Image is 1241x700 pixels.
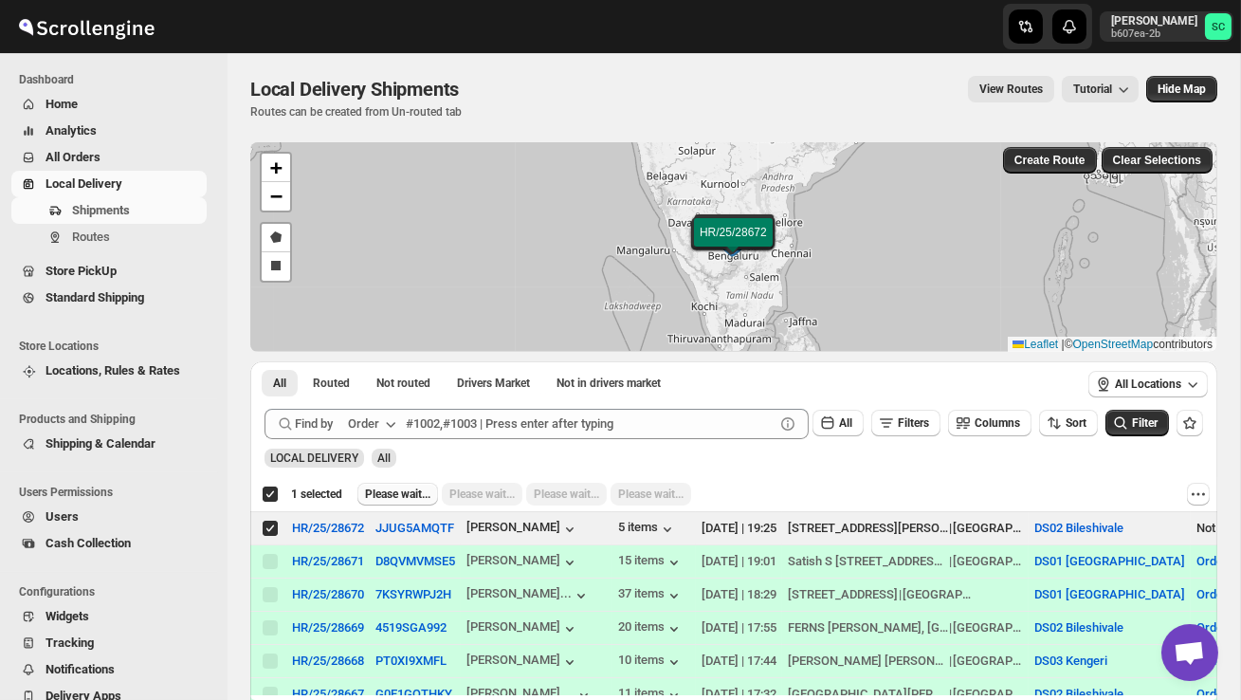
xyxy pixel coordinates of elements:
[262,182,290,211] a: Zoom out
[788,519,1024,538] div: |
[720,233,748,254] img: Marker
[618,520,677,539] button: 5 items
[975,416,1020,430] span: Columns
[46,264,117,278] span: Store PickUp
[1062,338,1065,351] span: |
[903,585,973,604] div: [GEOGRAPHIC_DATA]
[301,370,361,396] button: Routed
[618,553,684,572] button: 15 items
[11,224,207,250] button: Routes
[348,414,379,433] div: Order
[1146,76,1217,102] button: Map action label
[292,654,364,668] button: HR/25/28668
[262,224,290,252] a: Draw a polygon
[1003,147,1097,174] button: Create Route
[262,252,290,281] a: Draw a rectangle
[618,619,684,638] div: 20 items
[365,370,442,396] button: Unrouted
[466,619,579,638] div: [PERSON_NAME]
[292,620,364,635] button: HR/25/28669
[19,485,214,500] span: Users Permissions
[1161,624,1218,681] div: Open chat
[11,144,207,171] button: All Orders
[839,416,852,430] span: All
[72,203,130,217] span: Shipments
[702,552,776,571] div: [DATE] | 19:01
[46,290,144,304] span: Standard Shipping
[11,197,207,224] button: Shipments
[979,82,1043,97] span: View Routes
[788,552,949,571] div: Satish S [STREET_ADDRESS][GEOGRAPHIC_DATA][PERSON_NAME]
[46,363,180,378] span: Locations, Rules & Rates
[1014,153,1086,168] span: Create Route
[11,91,207,118] button: Home
[19,412,214,427] span: Products and Shipping
[46,97,78,111] span: Home
[46,436,155,451] span: Shipping & Calendar
[1132,416,1158,430] span: Filter
[466,520,579,539] button: [PERSON_NAME]
[375,587,451,601] button: 7KSYRWPJ2H
[1066,416,1086,430] span: Sort
[721,231,749,252] img: Marker
[702,618,776,637] div: [DATE] | 17:55
[262,154,290,182] a: Zoom in
[953,519,1023,538] div: [GEOGRAPHIC_DATA]
[11,603,207,630] button: Widgets
[812,410,864,436] button: All
[1034,654,1107,668] button: DS03 Kengeri
[376,376,430,391] span: Not routed
[11,358,207,384] button: Locations, Rules & Rates
[545,370,672,396] button: Un-claimable
[375,654,447,668] button: PT0XI9XMFL
[1088,371,1208,397] button: All Locations
[618,653,684,672] div: 10 items
[1111,13,1197,28] p: [PERSON_NAME]
[337,409,411,439] button: Order
[953,618,1023,637] div: [GEOGRAPHIC_DATA]
[446,370,541,396] button: Claimable
[46,509,79,524] span: Users
[466,653,579,672] button: [PERSON_NAME]
[11,530,207,557] button: Cash Collection
[375,620,447,635] button: 4519SGA992
[292,521,364,535] div: HR/25/28672
[72,230,110,244] span: Routes
[406,409,775,439] input: #1002,#1003 | Press enter after typing
[46,150,100,164] span: All Orders
[250,104,466,120] p: Routes can be created from Un-routed tab
[46,662,115,676] span: Notifications
[457,376,530,391] span: Drivers Market
[871,410,940,436] button: Filters
[292,554,364,568] button: HR/25/28671
[1205,13,1232,40] span: Sanjay chetri
[702,585,776,604] div: [DATE] | 18:29
[19,339,214,354] span: Store Locations
[1062,76,1139,102] button: Tutorial
[718,236,746,257] img: Marker
[788,552,1024,571] div: |
[788,585,898,604] div: [STREET_ADDRESS]
[953,652,1023,671] div: [GEOGRAPHIC_DATA]
[719,235,747,256] img: Marker
[718,233,746,254] img: Marker
[466,586,591,605] button: [PERSON_NAME]...
[11,504,207,530] button: Users
[1039,410,1098,436] button: Sort
[717,235,745,256] img: Marker
[618,586,684,605] button: 37 items
[788,585,1024,604] div: |
[788,519,949,538] div: [STREET_ADDRESS][PERSON_NAME]
[1034,521,1123,535] button: DS02 Bileshivale
[702,519,776,538] div: [DATE] | 19:25
[466,553,579,572] button: [PERSON_NAME]
[262,370,298,396] button: All
[19,584,214,599] span: Configurations
[1013,338,1058,351] a: Leaflet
